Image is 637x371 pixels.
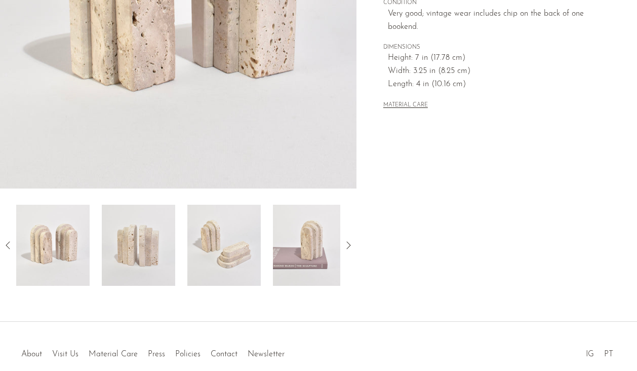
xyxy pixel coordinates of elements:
[388,8,611,33] span: Very good; vintage wear includes chip on the back of one bookend.
[175,350,201,358] a: Policies
[102,205,175,286] img: Layered Travertine Bookends
[388,65,611,78] span: Width: 3.25 in (8.25 cm)
[581,342,618,361] ul: Social Medias
[148,350,165,358] a: Press
[383,102,428,109] button: MATERIAL CARE
[383,43,611,52] span: DIMENSIONS
[388,52,611,65] span: Height: 7 in (17.78 cm)
[187,205,261,286] img: Layered Travertine Bookends
[388,78,611,91] span: Length: 4 in (10.16 cm)
[16,205,90,286] img: Layered Travertine Bookends
[586,350,594,358] a: IG
[52,350,78,358] a: Visit Us
[273,205,346,286] img: Layered Travertine Bookends
[89,350,138,358] a: Material Care
[604,350,613,358] a: PT
[211,350,237,358] a: Contact
[21,350,42,358] a: About
[16,342,290,361] ul: Quick links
